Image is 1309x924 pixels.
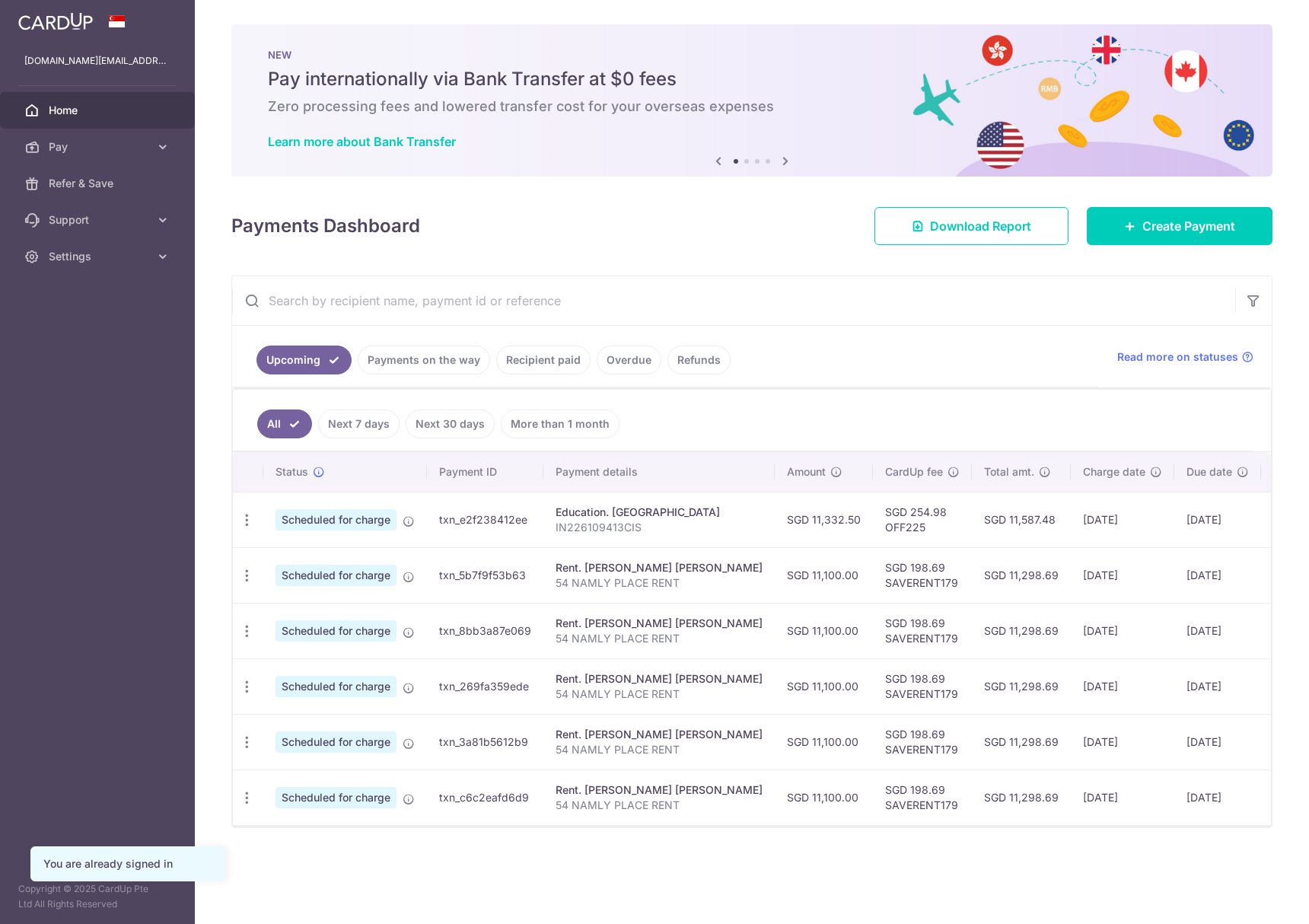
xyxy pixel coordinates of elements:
[1174,603,1261,658] td: [DATE]
[775,547,873,603] td: SGD 11,100.00
[873,658,972,714] td: SGD 198.69 SAVERENT179
[232,276,1235,325] input: Search by recipient name, payment id or reference
[972,658,1071,714] td: SGD 11,298.69
[24,53,170,69] p: [DOMAIN_NAME][EMAIL_ADDRESS][DOMAIN_NAME]
[667,346,731,374] a: Refunds
[49,249,149,264] span: Settings
[972,492,1071,547] td: SGD 11,587.48
[556,742,763,757] p: 54 NAMLY PLACE RENT
[1266,622,1296,640] img: Bank Card
[275,464,308,480] span: Status
[556,798,763,813] p: 54 NAMLY PLACE RENT
[496,346,591,374] a: Recipient paid
[43,856,212,871] div: You are already signed in
[427,452,543,492] th: Payment ID
[873,603,972,658] td: SGD 198.69 SAVERENT179
[49,139,149,155] span: Pay
[556,727,763,742] div: Rent. [PERSON_NAME] [PERSON_NAME]
[268,49,1236,61] p: NEW
[597,346,661,374] a: Overdue
[256,346,352,374] a: Upcoming
[556,687,763,702] p: 54 NAMLY PLACE RENT
[18,12,93,30] img: CardUp
[1266,511,1296,529] img: Bank Card
[556,671,763,687] div: Rent. [PERSON_NAME] [PERSON_NAME]
[1266,789,1296,807] img: Bank Card
[275,509,397,531] span: Scheduled for charge
[556,575,763,591] p: 54 NAMLY PLACE RENT
[268,67,1236,91] h5: Pay internationally via Bank Transfer at $0 fees
[1142,217,1235,235] span: Create Payment
[556,505,763,520] div: Education. [GEOGRAPHIC_DATA]
[1087,207,1272,245] a: Create Payment
[556,782,763,798] div: Rent. [PERSON_NAME] [PERSON_NAME]
[275,787,397,808] span: Scheduled for charge
[1117,349,1238,365] span: Read more on statuses
[406,409,495,438] a: Next 30 days
[885,464,943,480] span: CardUp fee
[427,714,543,769] td: txn_3a81b5612b9
[930,217,1031,235] span: Download Report
[231,24,1272,177] img: Bank transfer banner
[268,97,1236,116] h6: Zero processing fees and lowered transfer cost for your overseas expenses
[49,103,149,118] span: Home
[1071,492,1174,547] td: [DATE]
[275,620,397,642] span: Scheduled for charge
[775,658,873,714] td: SGD 11,100.00
[775,714,873,769] td: SGD 11,100.00
[231,212,420,240] h4: Payments Dashboard
[1174,714,1261,769] td: [DATE]
[984,464,1034,480] span: Total amt.
[1186,464,1232,480] span: Due date
[1266,733,1296,751] img: Bank Card
[49,212,149,228] span: Support
[972,769,1071,825] td: SGD 11,298.69
[873,714,972,769] td: SGD 198.69 SAVERENT179
[427,547,543,603] td: txn_5b7f9f53b63
[556,520,763,535] p: IN226109413CIS
[1266,677,1296,696] img: Bank Card
[775,492,873,547] td: SGD 11,332.50
[873,769,972,825] td: SGD 198.69 SAVERENT179
[543,452,775,492] th: Payment details
[1174,492,1261,547] td: [DATE]
[358,346,490,374] a: Payments on the way
[972,714,1071,769] td: SGD 11,298.69
[873,492,972,547] td: SGD 254.98 OFF225
[427,492,543,547] td: txn_e2f238412ee
[427,769,543,825] td: txn_c6c2eafd6d9
[556,631,763,646] p: 54 NAMLY PLACE RENT
[427,603,543,658] td: txn_8bb3a87e069
[268,134,456,149] a: Learn more about Bank Transfer
[1117,349,1253,365] a: Read more on statuses
[1071,658,1174,714] td: [DATE]
[775,603,873,658] td: SGD 11,100.00
[501,409,619,438] a: More than 1 month
[1174,769,1261,825] td: [DATE]
[318,409,400,438] a: Next 7 days
[1174,658,1261,714] td: [DATE]
[1071,547,1174,603] td: [DATE]
[775,769,873,825] td: SGD 11,100.00
[556,560,763,575] div: Rent. [PERSON_NAME] [PERSON_NAME]
[1071,603,1174,658] td: [DATE]
[49,176,149,191] span: Refer & Save
[1071,714,1174,769] td: [DATE]
[1174,547,1261,603] td: [DATE]
[427,658,543,714] td: txn_269fa359ede
[874,207,1069,245] a: Download Report
[275,565,397,586] span: Scheduled for charge
[275,731,397,753] span: Scheduled for charge
[972,547,1071,603] td: SGD 11,298.69
[787,464,826,480] span: Amount
[972,603,1071,658] td: SGD 11,298.69
[257,409,312,438] a: All
[556,616,763,631] div: Rent. [PERSON_NAME] [PERSON_NAME]
[275,676,397,697] span: Scheduled for charge
[1083,464,1145,480] span: Charge date
[1266,566,1296,585] img: Bank Card
[873,547,972,603] td: SGD 198.69 SAVERENT179
[1071,769,1174,825] td: [DATE]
